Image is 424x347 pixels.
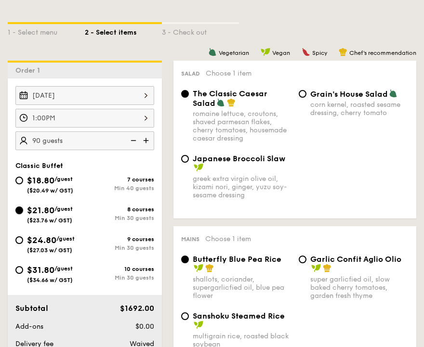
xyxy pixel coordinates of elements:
[140,131,154,150] img: icon-add.58712e84.svg
[194,163,203,172] img: icon-vegan.f8ff3823.svg
[15,109,154,128] input: Event time
[54,206,73,212] span: /guest
[15,162,63,170] span: Classic Buffet
[311,264,321,272] img: icon-vegan.f8ff3823.svg
[349,50,416,56] span: Chef's recommendation
[125,131,140,150] img: icon-reduce.1d2dbef1.svg
[181,90,189,98] input: The Classic Caesar Saladromaine lettuce, croutons, shaved parmesan flakes, cherry tomatoes, house...
[193,255,281,264] span: Butterfly Blue Pea Rice
[27,187,73,194] span: ($20.49 w/ GST)
[135,322,154,331] span: $0.00
[205,264,214,272] img: icon-chef-hat.a58ddaea.svg
[15,266,23,274] input: $31.80/guest($34.66 w/ GST)10 coursesMin 30 guests
[312,50,327,56] span: Spicy
[205,235,251,243] span: Choose 1 item
[194,264,203,272] img: icon-vegan.f8ff3823.svg
[27,175,54,186] span: $18.80
[302,48,310,56] img: icon-spicy.37a8142b.svg
[85,274,154,281] div: Min 30 guests
[193,275,291,300] div: shallots, coriander, supergarlicfied oil, blue pea flower
[272,50,290,56] span: Vegan
[181,312,189,320] input: Sanshoku Steamed Ricemultigrain rice, roasted black soybean
[193,154,285,163] span: Japanese Broccoli Slaw
[194,321,203,329] img: icon-vegan.f8ff3823.svg
[181,236,199,243] span: Mains
[193,175,291,199] div: greek extra virgin olive oil, kizami nori, ginger, yuzu soy-sesame dressing
[120,304,154,313] span: $1692.00
[15,304,48,313] span: Subtotal
[181,256,189,263] input: Butterfly Blue Pea Riceshallots, coriander, supergarlicfied oil, blue pea flower
[27,277,73,283] span: ($34.66 w/ GST)
[27,265,54,275] span: $31.80
[27,205,54,216] span: $21.80
[15,177,23,184] input: $18.80/guest($20.49 w/ GST)7 coursesMin 40 guests
[310,101,409,117] div: corn kernel, roasted sesame dressing, cherry tomato
[261,48,270,56] img: icon-vegan.f8ff3823.svg
[15,131,154,150] input: Number of guests
[299,90,306,98] input: Grain's House Saladcorn kernel, roasted sesame dressing, cherry tomato
[181,155,189,163] input: Japanese Broccoli Slawgreek extra virgin olive oil, kizami nori, ginger, yuzu soy-sesame dressing
[54,265,73,272] span: /guest
[56,235,75,242] span: /guest
[162,24,239,38] div: 3 - Check out
[85,244,154,251] div: Min 30 guests
[85,266,154,272] div: 10 courses
[389,89,397,98] img: icon-vegetarian.fe4039eb.svg
[8,24,85,38] div: 1 - Select menu
[27,217,72,224] span: ($23.76 w/ GST)
[85,215,154,221] div: Min 30 guests
[15,86,154,105] input: Event date
[15,206,23,214] input: $21.80/guest($23.76 w/ GST)8 coursesMin 30 guests
[208,48,217,56] img: icon-vegetarian.fe4039eb.svg
[227,98,236,107] img: icon-chef-hat.a58ddaea.svg
[85,206,154,213] div: 8 courses
[310,275,409,300] div: super garlicfied oil, slow baked cherry tomatoes, garden fresh thyme
[193,89,267,108] span: The Classic Caesar Salad
[181,70,200,77] span: Salad
[15,236,23,244] input: $24.80/guest($27.03 w/ GST)9 coursesMin 30 guests
[193,110,291,142] div: romaine lettuce, croutons, shaved parmesan flakes, cherry tomatoes, housemade caesar dressing
[299,256,306,263] input: Garlic Confit Aglio Oliosuper garlicfied oil, slow baked cherry tomatoes, garden fresh thyme
[310,90,388,99] span: Grain's House Salad
[15,322,43,331] span: Add-ons
[216,98,225,107] img: icon-vegetarian.fe4039eb.svg
[323,264,331,272] img: icon-chef-hat.a58ddaea.svg
[54,176,73,182] span: /guest
[310,255,401,264] span: Garlic Confit Aglio Olio
[339,48,347,56] img: icon-chef-hat.a58ddaea.svg
[15,66,44,75] span: Order 1
[85,236,154,243] div: 9 courses
[85,24,162,38] div: 2 - Select items
[27,247,72,254] span: ($27.03 w/ GST)
[85,176,154,183] div: 7 courses
[85,185,154,192] div: Min 40 guests
[206,69,252,77] span: Choose 1 item
[27,235,56,245] span: $24.80
[193,311,285,321] span: Sanshoku Steamed Rice
[219,50,249,56] span: Vegetarian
